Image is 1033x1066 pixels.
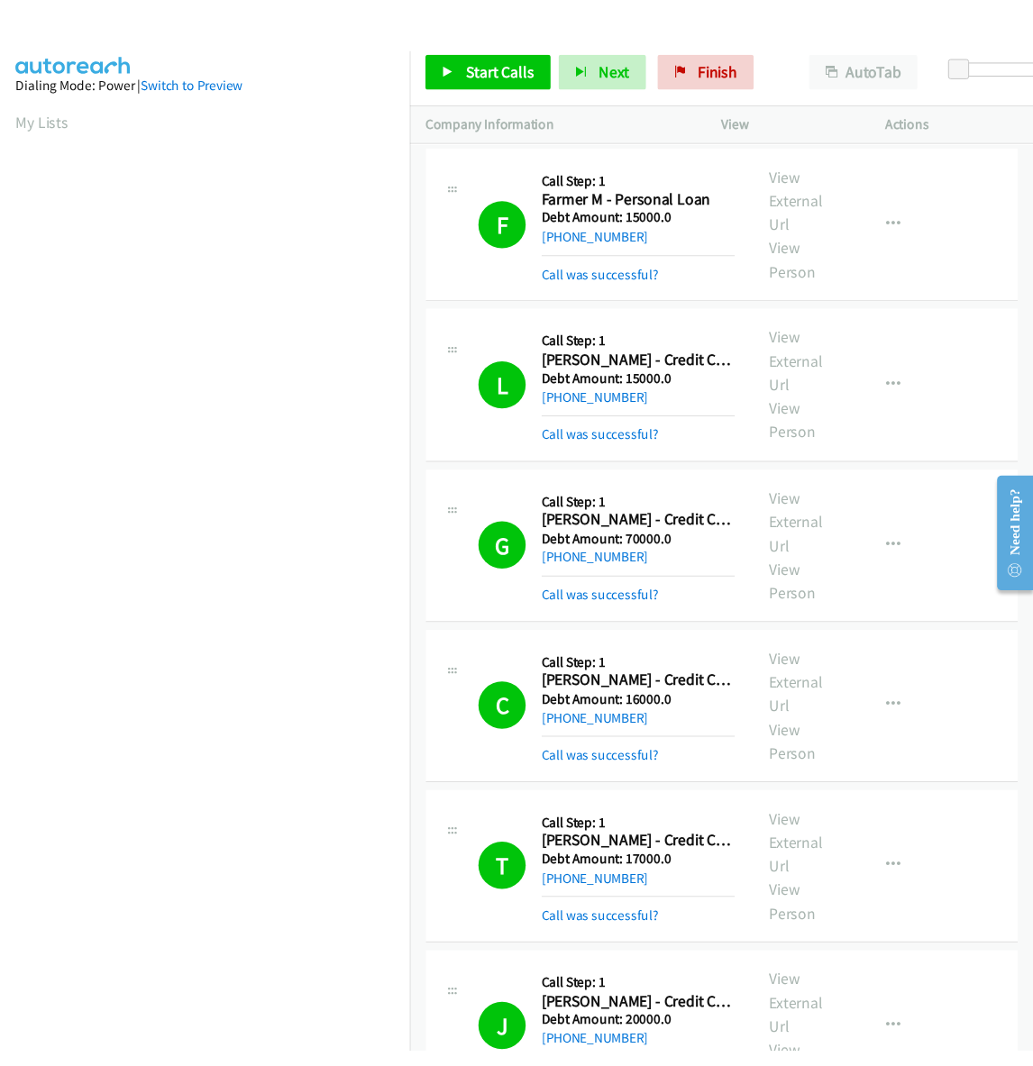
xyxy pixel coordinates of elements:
a: [PHONE_NUMBER] [557,384,667,401]
a: [PHONE_NUMBER] [557,219,667,236]
h5: Call Step: 1 [557,987,756,1005]
a: Call was successful? [557,917,678,934]
h5: Debt Amount: 15000.0 [557,365,756,383]
h5: Debt Amount: 20000.0 [557,1025,756,1043]
h5: Debt Amount: 15000.0 [557,199,756,217]
a: View External Url [791,981,846,1051]
h1: J [492,1016,541,1064]
h1: L [492,356,541,405]
a: Call was successful? [557,258,678,275]
a: View Person [791,560,839,605]
h2: [PERSON_NAME] - Credit Card [557,674,756,695]
h5: Call Step: 1 [557,822,756,840]
button: Next [575,41,665,77]
a: View External Url [791,816,846,886]
h5: Debt Amount: 70000.0 [557,530,756,548]
h5: Call Step: 1 [557,326,756,344]
h1: T [492,851,541,899]
a: View External Url [791,156,846,225]
h1: G [492,521,541,569]
span: Next [617,48,648,68]
h5: Call Step: 1 [557,657,756,675]
span: Start Calls [480,48,550,68]
a: View External Url [791,651,846,721]
a: View Person [791,724,839,770]
a: Call was successful? [557,423,678,440]
p: Company Information [438,102,710,123]
a: [PHONE_NUMBER] [557,879,667,897]
a: My Lists [16,100,70,121]
h2: [PERSON_NAME] - Credit Card [557,1005,756,1025]
a: View External Url [791,321,846,390]
a: View Person [791,394,839,439]
a: View External Url [791,487,846,556]
button: AutoTab [833,41,945,77]
p: View [743,102,879,123]
a: View Person [791,889,839,934]
h2: [PERSON_NAME] - Credit Card [557,509,756,530]
h2: Farmer M - Personal Loan [557,179,756,200]
a: Call was successful? [557,752,678,770]
span: Finish [718,48,759,68]
div: Dialing Mode: Power | [16,61,406,83]
h5: Call Step: 1 [557,161,756,179]
a: [PHONE_NUMBER] [557,549,667,566]
h1: C [492,686,541,734]
a: View Person [791,229,839,274]
h1: F [492,191,541,240]
a: Start Calls [438,41,567,77]
a: [PHONE_NUMBER] [557,1044,667,1061]
h5: Debt Amount: 16000.0 [557,695,756,713]
h5: Call Step: 1 [557,492,756,510]
h2: [PERSON_NAME] - Credit Card [557,839,756,860]
iframe: Dialpad [16,139,422,995]
h2: [PERSON_NAME] - Credit Card [557,344,756,365]
h5: Debt Amount: 17000.0 [557,860,756,878]
a: Switch to Preview [145,63,250,80]
a: Finish [677,41,776,77]
a: [PHONE_NUMBER] [557,715,667,732]
a: Call was successful? [557,588,678,605]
